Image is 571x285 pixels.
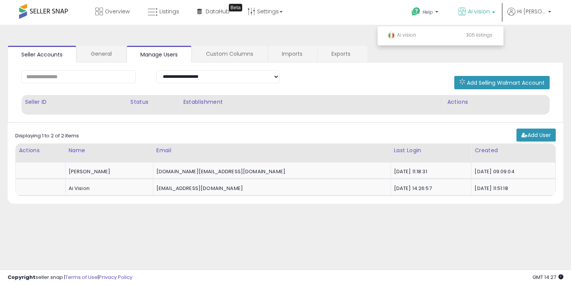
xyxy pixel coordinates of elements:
[388,32,416,38] span: Ai vision
[25,98,124,106] div: Seller ID
[507,8,551,25] a: Hi [PERSON_NAME]
[127,46,191,63] a: Manage Users
[411,7,421,16] i: Get Help
[405,1,446,25] a: Help
[532,274,563,281] span: 2025-10-13 14:27 GMT
[8,274,35,281] strong: Copyright
[454,76,550,89] button: Add Selling Walmart Account
[394,168,466,175] div: [DATE] 11:18:31
[69,185,147,192] div: Ai Vision
[156,185,385,192] div: [EMAIL_ADDRESS][DOMAIN_NAME]
[156,168,385,175] div: [DOMAIN_NAME][EMAIL_ADDRESS][DOMAIN_NAME]
[8,46,76,63] a: Seller Accounts
[517,8,546,15] span: Hi [PERSON_NAME]
[19,147,62,155] div: Actions
[516,129,556,142] a: Add User
[15,132,79,140] div: Displaying 1 to 2 of 2 items
[183,98,441,106] div: Establishment
[423,9,433,15] span: Help
[467,79,545,87] span: Add Selling Walmart Account
[159,8,179,15] span: Listings
[8,274,132,281] div: seller snap | |
[394,147,468,155] div: Last Login
[65,274,98,281] a: Terms of Use
[192,46,267,62] a: Custom Columns
[447,98,546,106] div: Actions
[474,147,552,155] div: Created
[130,98,177,106] div: Status
[474,185,550,192] div: [DATE] 11:51:18
[99,274,132,281] a: Privacy Policy
[474,168,550,175] div: [DATE] 09:09:04
[466,32,492,38] span: 305 listings
[105,8,130,15] span: Overview
[388,32,395,39] img: italy.png
[69,168,147,175] div: [PERSON_NAME]
[394,185,466,192] div: [DATE] 14:26:57
[77,46,125,62] a: General
[318,46,367,62] a: Exports
[156,147,388,155] div: Email
[206,8,230,15] span: DataHub
[268,46,317,62] a: Imports
[69,147,150,155] div: Name
[468,8,490,15] span: Ai vision
[229,4,242,11] div: Tooltip anchor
